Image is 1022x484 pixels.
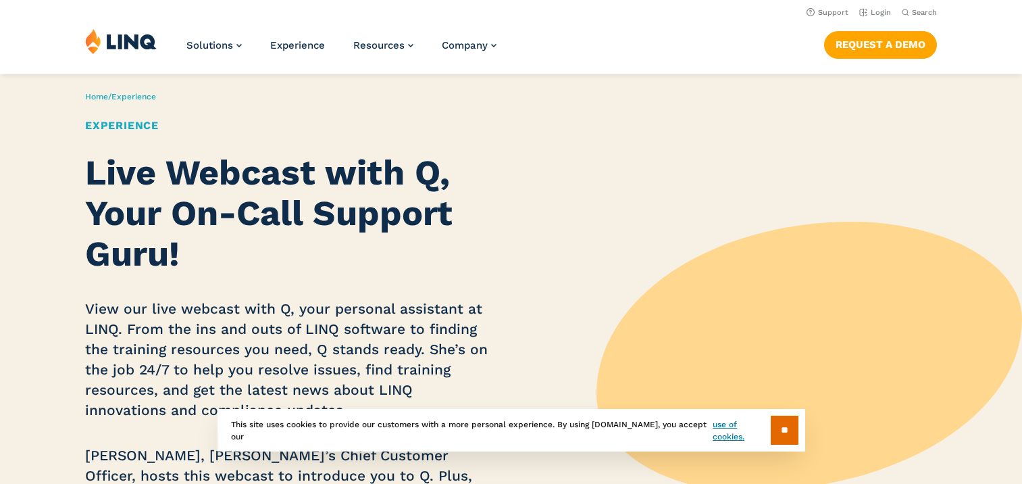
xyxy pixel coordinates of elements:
a: Login [859,8,891,17]
a: Resources [353,39,413,51]
a: Support [807,8,848,17]
span: Company [442,39,488,51]
a: Company [442,39,496,51]
h2: Live Webcast with Q, Your On-Call Support Guru! [85,153,488,274]
a: Home [85,92,108,101]
img: LINQ | K‑12 Software [85,28,157,54]
span: Search [912,8,937,17]
h1: Experience [85,118,488,134]
nav: Button Navigation [824,28,937,58]
span: / [85,92,156,101]
span: Resources [353,39,405,51]
a: use of cookies. [713,418,770,443]
a: Solutions [186,39,242,51]
span: Solutions [186,39,233,51]
a: Experience [270,39,325,51]
div: This site uses cookies to provide our customers with a more personal experience. By using [DOMAIN... [218,409,805,452]
button: Open Search Bar [902,7,937,18]
span: Experience [111,92,156,101]
nav: Primary Navigation [186,28,496,73]
p: View our live webcast with Q, your personal assistant at LINQ. From the ins and outs of LINQ soft... [85,299,488,420]
a: Request a Demo [824,31,937,58]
